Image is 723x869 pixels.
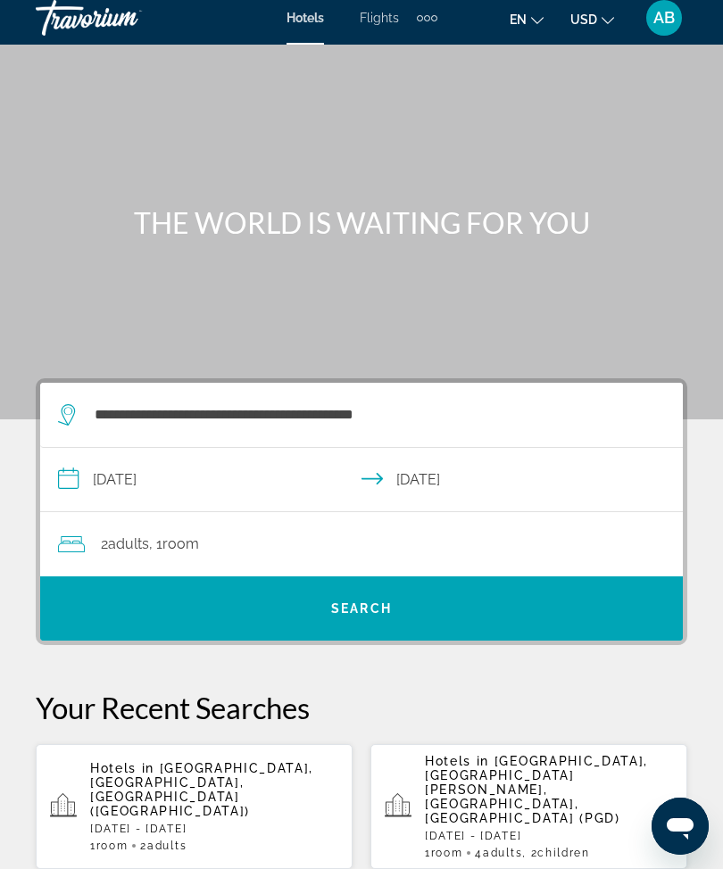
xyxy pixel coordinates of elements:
[40,512,683,576] button: Travelers: 2 adults, 0 children
[90,761,154,775] span: Hotels in
[537,847,589,859] span: Children
[425,754,489,768] span: Hotels in
[36,690,687,725] p: Your Recent Searches
[331,601,392,616] span: Search
[522,847,590,859] span: , 2
[108,535,149,552] span: Adults
[40,383,683,641] div: Search widget
[653,9,675,27] span: AB
[425,830,673,842] p: [DATE] - [DATE]
[96,840,129,852] span: Room
[40,448,683,512] button: Check-in date: Apr 15, 2026 Check-out date: Apr 18, 2026
[417,4,437,32] button: Extra navigation items
[483,847,522,859] span: Adults
[147,840,187,852] span: Adults
[652,798,709,855] iframe: Button to launch messaging window
[90,761,313,818] span: [GEOGRAPHIC_DATA], [GEOGRAPHIC_DATA], [GEOGRAPHIC_DATA] ([GEOGRAPHIC_DATA])
[162,535,199,552] span: Room
[360,11,399,25] a: Flights
[40,576,683,641] button: Search
[431,847,463,859] span: Room
[510,6,544,32] button: Change language
[140,840,187,852] span: 2
[101,532,149,557] span: 2
[287,11,324,25] a: Hotels
[149,532,199,557] span: , 1
[425,847,462,859] span: 1
[570,6,614,32] button: Change currency
[570,12,597,27] span: USD
[90,840,128,852] span: 1
[36,205,687,241] h1: THE WORLD IS WAITING FOR YOU
[425,754,648,825] span: [GEOGRAPHIC_DATA], [GEOGRAPHIC_DATA][PERSON_NAME], [GEOGRAPHIC_DATA], [GEOGRAPHIC_DATA] (PGD)
[475,847,522,859] span: 4
[90,823,338,835] p: [DATE] - [DATE]
[510,12,527,27] span: en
